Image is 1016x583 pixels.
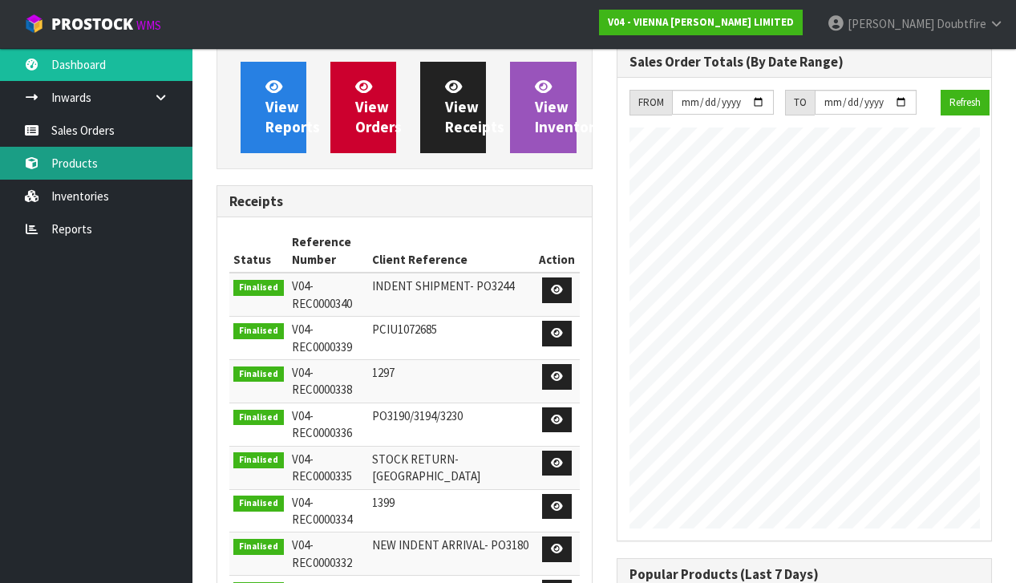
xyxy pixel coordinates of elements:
[368,229,535,273] th: Client Reference
[292,365,352,397] span: V04-REC0000338
[292,408,352,440] span: V04-REC0000336
[372,278,514,294] span: INDENT SHIPMENT- PO3244
[629,90,672,115] div: FROM
[629,567,980,582] h3: Popular Products (Last 7 Days)
[292,278,352,310] span: V04-REC0000340
[445,77,504,137] span: View Receipts
[229,229,288,273] th: Status
[535,229,579,273] th: Action
[535,77,602,137] span: View Inventory
[372,451,480,484] span: STOCK RETURN- [GEOGRAPHIC_DATA]
[229,194,580,209] h3: Receipts
[288,229,369,273] th: Reference Number
[372,537,528,553] span: NEW INDENT ARRIVAL- PO3180
[330,62,396,153] a: ViewOrders
[265,77,320,137] span: View Reports
[233,539,284,555] span: Finalised
[24,14,44,34] img: cube-alt.png
[233,496,284,512] span: Finalised
[233,323,284,339] span: Finalised
[51,14,133,34] span: ProStock
[372,365,395,380] span: 1297
[233,366,284,383] span: Finalised
[233,410,284,426] span: Finalised
[233,452,284,468] span: Finalised
[629,55,980,70] h3: Sales Order Totals (By Date Range)
[848,16,934,31] span: [PERSON_NAME]
[372,495,395,510] span: 1399
[136,18,161,33] small: WMS
[420,62,486,153] a: ViewReceipts
[233,280,284,296] span: Finalised
[292,495,352,527] span: V04-REC0000334
[372,408,463,423] span: PO3190/3194/3230
[608,15,794,29] strong: V04 - VIENNA [PERSON_NAME] LIMITED
[355,77,402,137] span: View Orders
[241,62,306,153] a: ViewReports
[372,322,437,337] span: PCIU1072685
[292,451,352,484] span: V04-REC0000335
[292,537,352,569] span: V04-REC0000332
[941,90,990,115] button: Refresh
[292,322,352,354] span: V04-REC0000339
[510,62,576,153] a: ViewInventory
[937,16,986,31] span: Doubtfire
[785,90,815,115] div: TO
